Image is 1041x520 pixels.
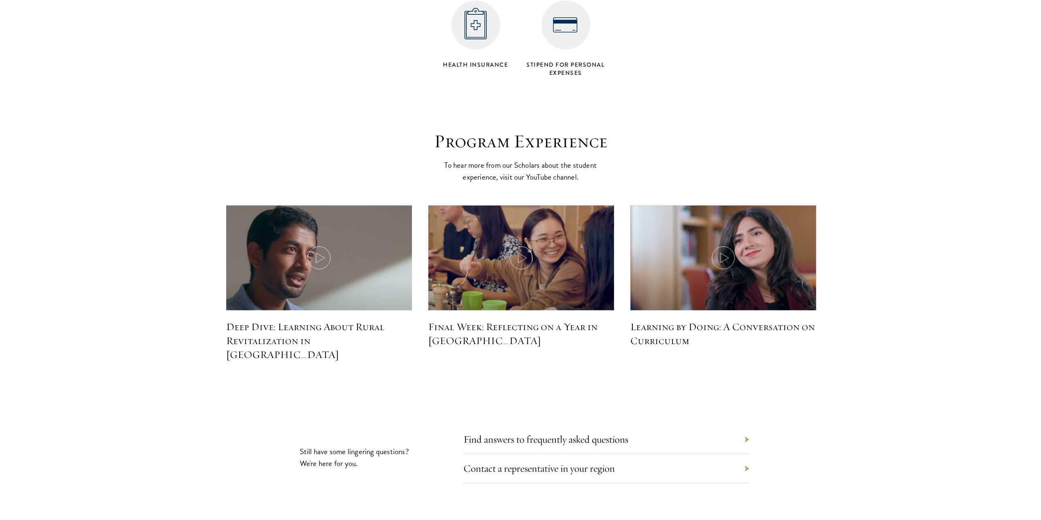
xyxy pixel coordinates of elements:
[463,462,614,475] a: Contact a representative in your region
[226,320,412,362] h5: Deep Dive: Learning About Rural Revitalization in [GEOGRAPHIC_DATA]
[300,446,410,469] p: Still have some lingering questions? We're here for you.
[630,320,816,348] h5: Learning by Doing: A Conversation on Curriculum
[394,130,648,153] h3: Program Experience
[441,159,600,183] p: To hear more from our Scholars about the student experience, visit our YouTube channel.
[435,61,517,69] h4: Health Insurance
[463,433,628,446] a: Find answers to frequently asked questions
[428,320,614,348] h5: Final Week: Reflecting on a Year in [GEOGRAPHIC_DATA]
[525,61,607,77] h4: Stipend for personal expenses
